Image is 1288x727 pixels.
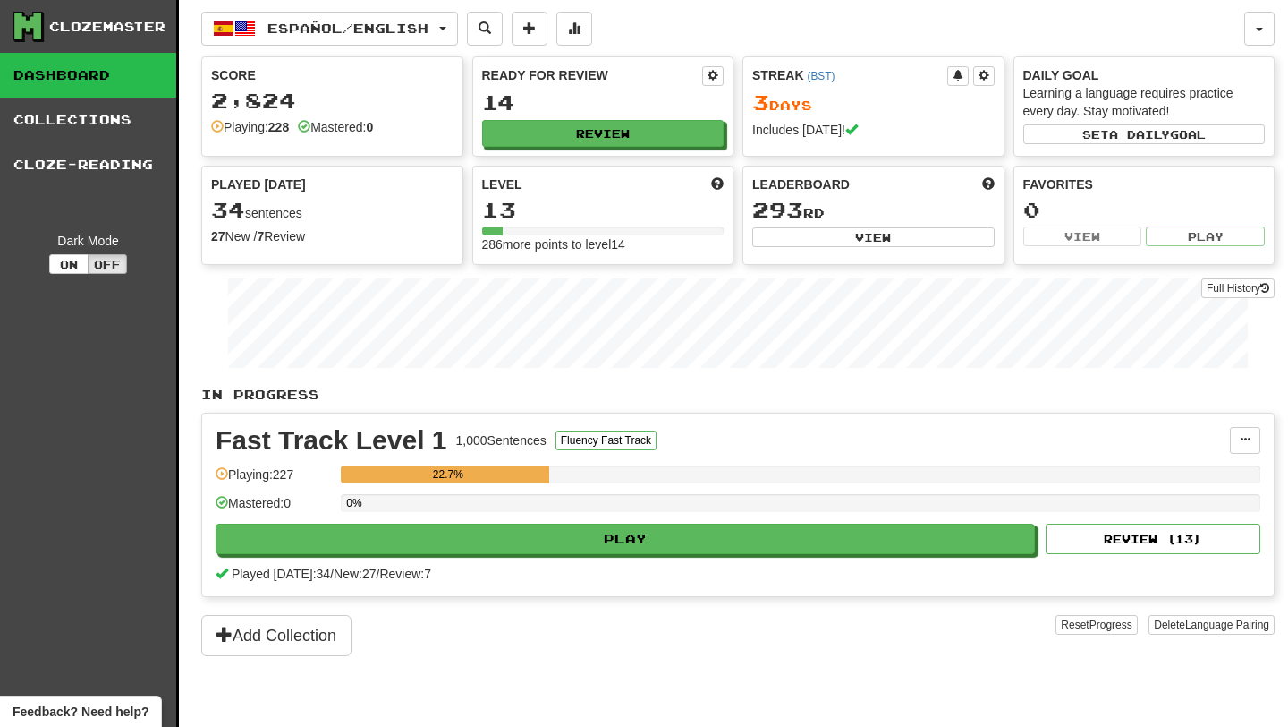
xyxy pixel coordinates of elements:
button: ResetProgress [1055,615,1137,635]
span: 34 [211,197,245,222]
div: rd [752,199,995,222]
div: Mastered: 0 [216,494,332,524]
span: Progress [1089,619,1132,631]
span: Language Pairing [1185,619,1269,631]
button: Off [88,254,127,274]
span: Played [DATE] [211,175,306,193]
div: Dark Mode [13,232,163,250]
div: Clozemaster [49,18,165,36]
div: Playing: 227 [216,466,332,495]
a: Full History [1201,278,1275,298]
div: 22.7% [346,466,549,483]
div: Fast Track Level 1 [216,427,447,454]
button: Search sentences [467,12,503,46]
p: In Progress [201,386,1275,404]
div: 0 [1023,199,1266,221]
a: (BST) [807,70,835,82]
strong: 27 [211,229,225,244]
span: Español / English [267,21,428,36]
strong: 7 [257,229,264,244]
span: a daily [1109,128,1170,141]
span: Open feedback widget [13,703,148,721]
button: Fluency Fast Track [555,431,657,450]
div: Daily Goal [1023,66,1266,84]
span: Review: 7 [379,567,431,581]
div: 14 [482,91,724,114]
div: 1,000 Sentences [456,432,547,449]
button: Review (13) [1046,524,1260,554]
div: Favorites [1023,175,1266,193]
button: View [752,227,995,247]
div: 2,824 [211,90,453,112]
button: Add sentence to collection [512,12,547,46]
span: 3 [752,90,769,115]
span: / [377,567,380,581]
div: Day s [752,91,995,115]
div: Learning a language requires practice every day. Stay motivated! [1023,84,1266,120]
strong: 0 [366,120,373,134]
button: Add Collection [201,615,352,656]
button: More stats [556,12,592,46]
div: New / Review [211,227,453,245]
div: 13 [482,199,724,221]
div: 286 more points to level 14 [482,235,724,253]
button: On [49,254,89,274]
button: Play [1146,227,1265,246]
button: View [1023,227,1142,246]
span: 293 [752,197,803,222]
span: Level [482,175,522,193]
div: Mastered: [298,118,373,136]
div: Includes [DATE]! [752,121,995,139]
span: / [330,567,334,581]
strong: 228 [268,120,289,134]
span: Leaderboard [752,175,850,193]
button: Review [482,120,724,147]
div: Playing: [211,118,289,136]
span: Score more points to level up [711,175,724,193]
div: Ready for Review [482,66,703,84]
div: Score [211,66,453,84]
button: DeleteLanguage Pairing [1148,615,1275,635]
div: sentences [211,199,453,222]
button: Play [216,524,1035,554]
button: Seta dailygoal [1023,124,1266,144]
div: Streak [752,66,947,84]
span: Played [DATE]: 34 [232,567,330,581]
button: Español/English [201,12,458,46]
span: New: 27 [334,567,376,581]
span: This week in points, UTC [982,175,995,193]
